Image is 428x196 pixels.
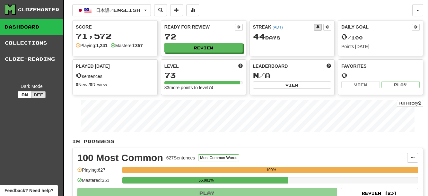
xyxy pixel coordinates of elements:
span: Score more points to level up [238,63,243,69]
div: Mastered: [111,42,143,49]
div: 627 Sentences [166,155,195,161]
div: Streak [253,24,314,30]
div: Day s [253,33,331,41]
div: Playing: 627 [77,167,119,177]
strong: 1,241 [96,43,108,48]
button: More stats [186,4,199,16]
span: 日本語 / English [96,7,140,13]
div: sentences [76,71,154,80]
strong: 0 [76,82,78,87]
button: Add sentence to collection [170,4,183,16]
div: 71,572 [76,32,154,40]
button: View [341,81,380,88]
div: Dark Mode [5,83,58,89]
div: Clozemaster [18,6,59,13]
span: / 100 [341,35,363,40]
a: Full History [397,100,423,107]
div: Points [DATE] [341,43,420,50]
span: Open feedback widget [4,187,53,194]
div: New / Review [76,81,154,88]
strong: 0 [90,82,92,87]
button: Review [164,43,243,53]
span: Played [DATE] [76,63,110,69]
button: Off [31,91,46,98]
div: 100 Most Common [77,153,163,163]
button: Search sentences [154,4,167,16]
div: Ready for Review [164,24,235,30]
span: Leaderboard [253,63,288,69]
div: 55.981% [124,177,288,183]
span: 0 [341,32,347,41]
div: 0 [341,71,420,79]
div: 73 [164,71,243,79]
div: Mastered: 351 [77,177,119,188]
div: 100% [124,167,418,173]
button: View [253,81,331,89]
div: Favorites [341,63,420,69]
span: N/A [253,71,271,80]
button: Play [381,81,420,88]
span: 0 [76,71,82,80]
span: 44 [253,32,265,41]
div: Playing: [76,42,108,49]
button: 日本語/English [72,4,151,16]
button: On [18,91,32,98]
div: Daily Goal [341,24,412,31]
div: 72 [164,33,243,41]
span: This week in points, UTC [327,63,331,69]
span: Level [164,63,179,69]
div: Score [76,24,154,30]
div: 83 more points to level 74 [164,84,243,91]
p: In Progress [72,138,423,145]
strong: 357 [135,43,143,48]
a: (ADT) [273,25,283,30]
button: Most Common Words [198,154,239,161]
